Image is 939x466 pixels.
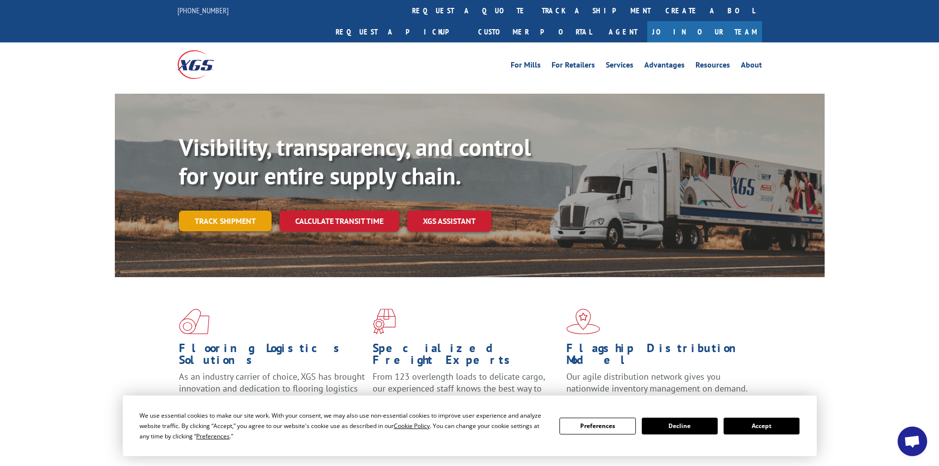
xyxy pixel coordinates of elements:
a: Resources [696,61,730,72]
button: Accept [724,418,800,434]
h1: Specialized Freight Experts [373,342,559,371]
a: Advantages [644,61,685,72]
button: Decline [642,418,718,434]
a: Calculate transit time [279,211,399,232]
a: Request a pickup [328,21,471,42]
span: Preferences [196,432,230,440]
div: We use essential cookies to make our site work. With your consent, we may also use non-essential ... [139,410,548,441]
a: [PHONE_NUMBER] [177,5,229,15]
a: Open chat [898,427,927,456]
a: For Mills [511,61,541,72]
img: xgs-icon-total-supply-chain-intelligence-red [179,309,209,334]
h1: Flooring Logistics Solutions [179,342,365,371]
a: For Retailers [552,61,595,72]
a: Agent [599,21,647,42]
p: From 123 overlength loads to delicate cargo, our experienced staff knows the best way to move you... [373,371,559,415]
div: Cookie Consent Prompt [123,395,817,456]
span: Cookie Policy [394,422,430,430]
h1: Flagship Distribution Model [566,342,753,371]
a: Track shipment [179,211,272,231]
span: Our agile distribution network gives you nationwide inventory management on demand. [566,371,748,394]
a: Customer Portal [471,21,599,42]
a: About [741,61,762,72]
button: Preferences [559,418,635,434]
img: xgs-icon-focused-on-flooring-red [373,309,396,334]
a: Services [606,61,633,72]
span: As an industry carrier of choice, XGS has brought innovation and dedication to flooring logistics... [179,371,365,406]
a: Join Our Team [647,21,762,42]
a: XGS ASSISTANT [407,211,491,232]
img: xgs-icon-flagship-distribution-model-red [566,309,600,334]
b: Visibility, transparency, and control for your entire supply chain. [179,132,531,191]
